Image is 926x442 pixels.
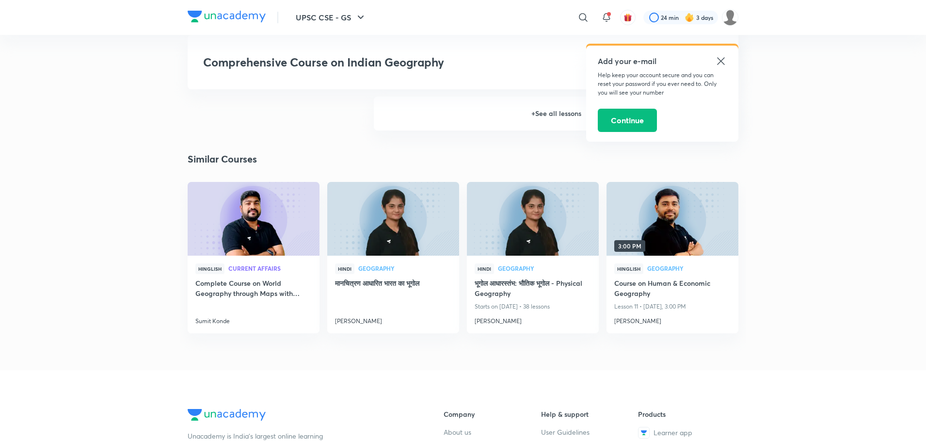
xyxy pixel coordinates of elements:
img: Mayank [722,9,738,26]
span: Geography [358,265,451,271]
a: Geography [498,265,591,272]
span: 3:00 PM [614,240,645,252]
a: Complete Course on World Geography through Maps with Current Affairs [195,278,312,300]
a: Sumit Konde [195,313,312,326]
img: new-thumbnail [605,181,739,256]
h6: Help & support [541,409,639,419]
a: [PERSON_NAME] [335,313,451,326]
p: Lesson 11 • [DATE], 3:00 PM [614,300,731,313]
span: Learner app [654,427,692,438]
a: new-thumbnail3:00 PM [607,182,738,256]
a: Current Affairs [228,265,312,272]
p: Help keep your account secure and you can reset your password if you ever need to. Only you will ... [598,71,727,97]
a: भूगोल आधारस्‍तंभ: भौतिक भूगोल - Physical Geography [475,278,591,300]
a: new-thumbnail [327,182,459,256]
img: new-thumbnail [186,181,320,256]
h6: Company [444,409,541,419]
a: Learner app [638,427,735,439]
h2: Similar Courses [188,152,257,166]
a: [PERSON_NAME] [475,313,591,326]
button: avatar [620,10,636,25]
a: new-thumbnail [467,182,599,256]
a: मानचित्रण आधारित भारत का भूगोल [335,278,451,290]
img: Learner app [638,427,650,439]
h6: + See all lessons [374,97,738,131]
img: new-thumbnail [465,181,600,256]
p: Starts on [DATE] • 38 lessons [475,300,591,313]
span: Hinglish [614,263,643,274]
h3: Comprehensive Course on Indian Geography [203,55,583,69]
img: Company Logo [188,11,266,22]
h6: Products [638,409,735,419]
a: Course on Human & Economic Geography [614,278,731,300]
span: Hindi [335,263,354,274]
h5: Add your e-mail [598,55,727,67]
a: Company Logo [188,409,413,423]
img: Company Logo [188,409,266,421]
a: Geography [647,265,731,272]
span: Geography [647,265,731,271]
span: Geography [498,265,591,271]
a: Geography [358,265,451,272]
img: avatar [623,13,632,22]
button: Continue [598,109,657,132]
a: Company Logo [188,11,266,25]
span: Current Affairs [228,265,312,271]
img: streak [685,13,694,22]
a: [PERSON_NAME] [614,313,731,326]
a: new-thumbnail [188,182,319,256]
a: About us [444,427,541,437]
button: UPSC CSE - GS [290,8,372,27]
span: Hindi [475,263,494,274]
span: Hinglish [195,263,224,274]
a: User Guidelines [541,427,639,437]
img: new-thumbnail [326,181,460,256]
